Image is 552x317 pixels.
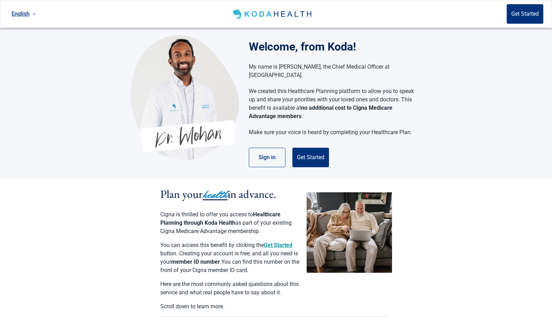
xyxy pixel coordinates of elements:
[171,258,220,265] strong: member ID number
[249,87,414,121] p: We created this Healthcare Planning platform to allow you to speak up and share your priorities w...
[131,35,239,160] img: Koda Health
[507,4,543,24] button: Get Started
[160,241,300,275] p: You can access this benefit by clicking the button. Creating your account is free, and all you ne...
[9,8,39,20] a: Current language: English
[249,128,414,137] p: Make sure your voice is heard by completing your Healthcare Plan.
[249,105,392,119] strong: no additional cost to Cigna Medicare Advantage members
[160,211,253,218] span: Cigna is thrilled to offer you access to
[249,38,421,55] div: Welcome, from Koda!
[292,148,329,167] button: Get Started
[160,302,300,311] p: Scroll down to learn more.
[307,192,392,273] img: planSectionCouple-CV0a0q8G.png
[32,12,36,16] span: down
[160,280,300,297] p: Here are the most commonly asked questions about this service and what real people have to say ab...
[249,148,285,167] button: Sign in
[264,241,292,249] button: Get Started
[231,8,314,20] img: Koda Health
[249,63,414,79] p: My name is [PERSON_NAME], the Chief Medical Officer at [GEOGRAPHIC_DATA].
[203,187,228,202] span: health
[160,187,203,201] span: Plan your
[228,187,276,201] span: in advance.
